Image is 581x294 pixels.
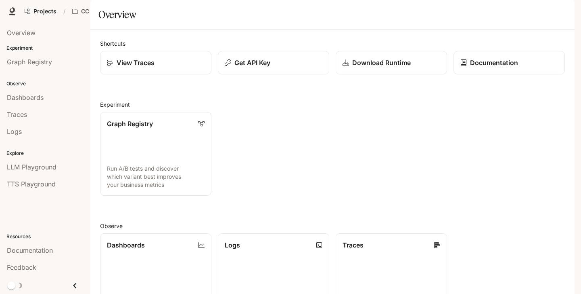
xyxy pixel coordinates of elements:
[234,58,270,68] p: Get API Key
[107,165,205,189] p: Run A/B tests and discover which variant best improves your business metrics
[117,58,155,68] p: View Traces
[21,3,60,19] a: Go to projects
[336,51,447,74] a: Download Runtime
[343,240,364,250] p: Traces
[100,39,565,48] h2: Shortcuts
[100,222,565,230] h2: Observe
[81,8,102,15] p: CC Flirt
[470,58,518,68] p: Documentation
[225,240,240,250] p: Logs
[352,58,411,68] p: Download Runtime
[33,8,56,15] span: Projects
[100,112,211,196] a: Graph RegistryRun A/B tests and discover which variant best improves your business metrics
[454,51,565,74] a: Documentation
[60,7,69,16] div: /
[100,51,211,74] a: View Traces
[107,240,145,250] p: Dashboards
[218,51,329,74] button: Get API Key
[107,119,153,129] p: Graph Registry
[98,6,136,23] h1: Overview
[69,3,114,19] button: All workspaces
[100,100,565,109] h2: Experiment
